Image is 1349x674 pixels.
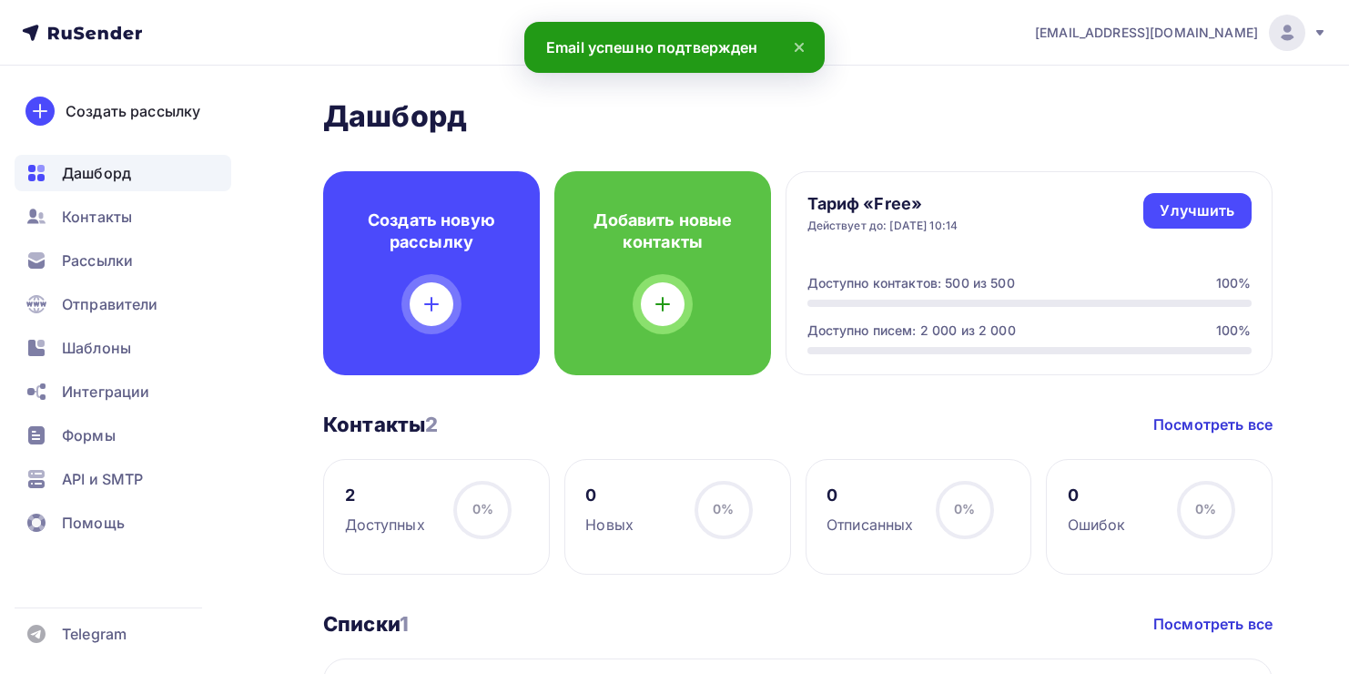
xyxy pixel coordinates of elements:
[1216,322,1252,340] div: 100%
[585,514,634,536] div: Новых
[1035,15,1327,51] a: [EMAIL_ADDRESS][DOMAIN_NAME]
[1195,501,1216,516] span: 0%
[15,330,231,366] a: Шаблоны
[15,286,231,322] a: Отправители
[62,293,158,315] span: Отправители
[62,250,133,271] span: Рассылки
[425,413,438,436] span: 2
[807,322,1016,340] div: Доступно писем: 2 000 из 2 000
[827,514,913,536] div: Отписанных
[713,501,734,516] span: 0%
[585,485,634,506] div: 0
[807,219,958,233] div: Действует до: [DATE] 10:14
[1068,485,1126,506] div: 0
[345,514,425,536] div: Доступных
[345,485,425,506] div: 2
[62,512,125,534] span: Помощь
[1153,414,1273,435] a: Посмотреть все
[1216,274,1252,292] div: 100%
[1160,200,1234,221] div: Улучшить
[62,206,132,228] span: Контакты
[15,242,231,279] a: Рассылки
[807,274,1015,292] div: Доступно контактов: 500 из 500
[15,199,231,235] a: Контакты
[62,381,149,403] span: Интеграции
[62,468,143,490] span: API и SMTP
[62,337,131,359] span: Шаблоны
[954,501,975,516] span: 0%
[62,162,131,184] span: Дашборд
[323,611,409,637] h3: Списки
[1143,193,1251,229] a: Улучшить
[62,623,127,645] span: Telegram
[1153,613,1273,635] a: Посмотреть все
[352,209,511,253] h4: Создать новую рассылку
[66,100,200,122] div: Создать рассылку
[15,417,231,454] a: Формы
[807,193,958,215] h4: Тариф «Free»
[1068,514,1126,536] div: Ошибок
[323,98,1273,135] h2: Дашборд
[472,501,493,516] span: 0%
[1035,24,1258,42] span: [EMAIL_ADDRESS][DOMAIN_NAME]
[827,485,913,506] div: 0
[583,209,742,253] h4: Добавить новые контакты
[62,424,116,446] span: Формы
[323,412,438,437] h3: Контакты
[15,155,231,191] a: Дашборд
[400,612,409,636] span: 1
